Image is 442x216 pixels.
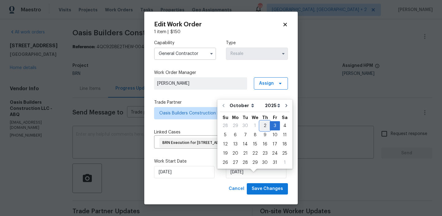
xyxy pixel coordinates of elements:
[262,115,268,120] abbr: Thursday
[226,40,288,46] label: Type
[159,138,240,148] div: BRN Execution for [STREET_ADDRESS]
[230,140,240,148] div: 13
[230,140,240,149] div: Mon Oct 13 2025
[230,121,240,130] div: 29
[230,158,240,167] div: Mon Oct 27 2025
[250,121,260,130] div: 1
[270,140,280,148] div: 17
[230,149,240,158] div: 20
[260,149,270,158] div: 23
[170,30,180,34] span: $ 150
[240,149,250,158] div: 21
[230,130,240,140] div: Mon Oct 06 2025
[250,149,260,158] div: Wed Oct 22 2025
[154,99,288,106] label: Trade Partner
[260,131,270,139] div: 9
[220,149,230,158] div: Sun Oct 19 2025
[280,140,289,149] div: Sat Oct 18 2025
[252,185,283,193] span: Save Changes
[154,70,288,76] label: Work Order Manager
[220,140,230,148] div: 12
[273,115,277,120] abbr: Friday
[208,50,215,57] button: Show options
[220,131,230,139] div: 5
[280,130,289,140] div: Sat Oct 11 2025
[240,149,250,158] div: Tue Oct 21 2025
[260,158,270,167] div: 30
[229,185,244,193] span: Cancel
[220,130,230,140] div: Sun Oct 05 2025
[260,130,270,140] div: Thu Oct 09 2025
[282,99,291,112] button: Go to next month
[260,158,270,167] div: Thu Oct 30 2025
[240,158,250,167] div: 28
[250,158,260,167] div: Wed Oct 29 2025
[220,158,230,167] div: 26
[247,183,288,195] button: Save Changes
[250,140,260,149] div: Wed Oct 15 2025
[242,115,248,120] abbr: Tuesday
[228,101,263,110] select: Month
[252,115,258,120] abbr: Wednesday
[280,50,287,57] button: Show options
[280,121,289,130] div: Sat Oct 04 2025
[232,115,239,120] abbr: Monday
[270,130,280,140] div: Fri Oct 10 2025
[154,48,216,60] input: Select...
[250,130,260,140] div: Wed Oct 08 2025
[280,140,289,148] div: 18
[226,166,286,178] input: M/D/YYYY
[220,149,230,158] div: 19
[250,121,260,130] div: Wed Oct 01 2025
[154,166,215,178] input: M/D/YYYY
[260,121,270,130] div: Thu Oct 02 2025
[270,158,280,167] div: 31
[270,121,280,130] div: 3
[226,48,288,60] input: Select...
[270,140,280,149] div: Fri Oct 17 2025
[220,121,230,130] div: Sun Sep 28 2025
[220,121,230,130] div: 28
[240,140,250,148] div: 14
[154,158,216,164] label: Work Start Date
[154,21,282,28] h2: Edit Work Order
[280,158,289,167] div: Sat Nov 01 2025
[263,101,282,110] select: Year
[230,158,240,167] div: 27
[223,115,228,120] abbr: Sunday
[159,110,274,116] span: Oasis Builders Construction LLC - ABQ
[220,158,230,167] div: Sun Oct 26 2025
[260,140,270,148] div: 16
[240,131,250,139] div: 7
[240,140,250,149] div: Tue Oct 14 2025
[250,149,260,158] div: 22
[154,129,180,135] span: Linked Cases
[260,140,270,149] div: Thu Oct 16 2025
[270,149,280,158] div: 24
[259,80,274,87] span: Assign
[154,40,216,46] label: Capability
[250,140,260,148] div: 15
[270,149,280,158] div: Fri Oct 24 2025
[280,121,289,130] div: 4
[226,183,247,195] button: Cancel
[230,121,240,130] div: Mon Sep 29 2025
[230,149,240,158] div: Mon Oct 20 2025
[270,131,280,139] div: 10
[154,29,288,35] div: 1 item |
[280,149,289,158] div: Sat Oct 25 2025
[157,80,244,87] span: [PERSON_NAME]
[240,130,250,140] div: Tue Oct 07 2025
[219,99,228,112] button: Go to previous month
[282,115,288,120] abbr: Saturday
[240,158,250,167] div: Tue Oct 28 2025
[162,140,235,145] span: BRN Execution for [STREET_ADDRESS]
[260,149,270,158] div: Thu Oct 23 2025
[220,140,230,149] div: Sun Oct 12 2025
[250,158,260,167] div: 29
[280,158,289,167] div: 1
[270,158,280,167] div: Fri Oct 31 2025
[250,131,260,139] div: 8
[280,149,289,158] div: 25
[280,131,289,139] div: 11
